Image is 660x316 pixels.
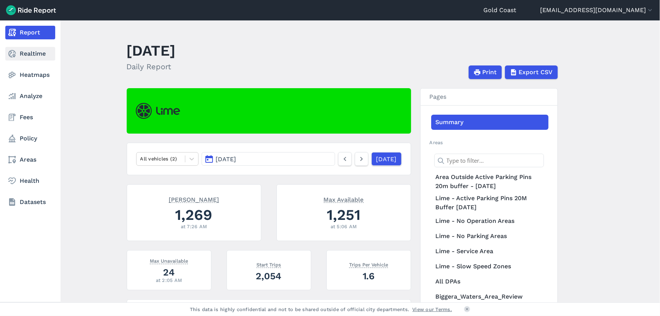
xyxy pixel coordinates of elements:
a: Datasets [5,195,55,209]
button: Print [469,65,502,79]
div: 1.6 [336,269,402,283]
h3: Pages [421,89,558,106]
a: Lime - Active Parking Pins 20M Buffer [DATE] [431,192,548,213]
a: Biggera_Waters_Area_Review [431,289,548,304]
a: Lime - No Operation Areas [431,213,548,229]
img: Ride Report [6,5,56,15]
a: Gold Coast [483,6,516,15]
div: at 2:05 AM [136,277,202,284]
h2: Areas [430,139,548,146]
a: [DATE] [371,152,402,166]
button: [EMAIL_ADDRESS][DOMAIN_NAME] [540,6,654,15]
a: Areas [5,153,55,167]
input: Type to filter... [434,154,544,167]
a: View our Terms. [413,306,452,313]
a: All DPAs [431,274,548,289]
a: Lime - Service Area [431,244,548,259]
a: Heatmaps [5,68,55,82]
img: Lime [136,103,180,119]
button: [DATE] [202,152,335,166]
div: at 7:26 AM [136,223,252,230]
span: [PERSON_NAME] [169,195,219,203]
div: 1,269 [136,204,252,225]
a: Policy [5,132,55,145]
span: Trips Per Vehicle [349,260,388,268]
a: Fees [5,111,55,124]
span: Start Trips [256,260,281,268]
a: Health [5,174,55,188]
div: 2,054 [236,269,302,283]
span: Max Unavailable [150,257,188,264]
span: [DATE] [216,156,236,163]
span: Max Available [324,195,364,203]
a: Realtime [5,47,55,61]
a: Summary [431,115,548,130]
h2: Daily Report [127,61,176,72]
button: Export CSV [505,65,558,79]
div: 1,251 [286,204,402,225]
a: Report [5,26,55,39]
div: at 5:06 AM [286,223,402,230]
span: Print [483,68,497,77]
span: Export CSV [519,68,553,77]
a: Area Outside Active Parking Pins 20m buffer - [DATE] [431,171,548,192]
div: 24 [136,266,202,279]
a: Lime - Slow Speed Zones [431,259,548,274]
a: Lime - No Parking Areas [431,229,548,244]
a: Analyze [5,89,55,103]
h1: [DATE] [127,40,176,61]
